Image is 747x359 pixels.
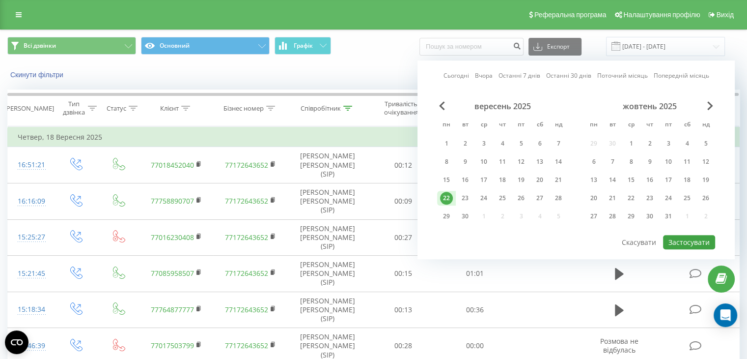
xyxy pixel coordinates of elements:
[625,210,637,223] div: 29
[603,209,622,224] div: вт 28 жовт 2025 р.
[533,174,546,186] div: 20
[437,101,568,111] div: вересень 2025
[622,136,640,151] div: ср 1 жовт 2025 р.
[456,191,474,206] div: вт 23 вер 2025 р.
[533,192,546,205] div: 27
[552,137,565,150] div: 7
[493,154,512,169] div: чт 11 вер 2025 р.
[301,104,341,113] div: Співробітник
[546,71,591,81] a: Останні 30 днів
[459,174,471,186] div: 16
[625,192,637,205] div: 22
[498,71,540,81] a: Останні 7 днів
[625,137,637,150] div: 1
[368,183,439,219] td: 00:09
[151,269,194,278] a: 77085958507
[606,174,619,186] div: 14
[659,154,678,169] div: пт 10 жовт 2025 р.
[275,37,331,55] button: Графік
[584,154,603,169] div: пн 6 жовт 2025 р.
[552,192,565,205] div: 28
[622,191,640,206] div: ср 22 жовт 2025 р.
[514,118,528,133] abbr: п’ятниця
[530,191,549,206] div: сб 27 вер 2025 р.
[475,71,493,81] a: Вчора
[368,219,439,256] td: 00:27
[659,173,678,187] div: пт 17 жовт 2025 р.
[439,118,454,133] abbr: понеділок
[368,147,439,183] td: 00:12
[477,155,490,168] div: 10
[717,11,734,19] span: Вихід
[584,173,603,187] div: пн 13 жовт 2025 р.
[659,209,678,224] div: пт 31 жовт 2025 р.
[456,154,474,169] div: вт 9 вер 2025 р.
[662,192,675,205] div: 24
[493,173,512,187] div: чт 18 вер 2025 р.
[600,336,638,355] span: Розмова не відбулась
[662,174,675,186] div: 17
[533,137,546,150] div: 6
[512,173,530,187] div: пт 19 вер 2025 р.
[477,137,490,150] div: 3
[606,155,619,168] div: 7
[18,300,44,319] div: 15:18:34
[160,104,179,113] div: Клієнт
[151,305,194,314] a: 77764877777
[437,173,456,187] div: пн 15 вер 2025 р.
[549,154,568,169] div: нд 14 вер 2025 р.
[587,155,600,168] div: 6
[643,137,656,150] div: 2
[440,210,453,223] div: 29
[714,303,737,327] div: Open Intercom Messenger
[623,11,700,19] span: Налаштування профілю
[368,292,439,328] td: 00:13
[440,174,453,186] div: 15
[549,136,568,151] div: нд 7 вер 2025 р.
[151,233,194,242] a: 77016230408
[456,209,474,224] div: вт 30 вер 2025 р.
[678,191,696,206] div: сб 25 жовт 2025 р.
[622,154,640,169] div: ср 8 жовт 2025 р.
[459,192,471,205] div: 23
[662,210,675,223] div: 31
[496,192,509,205] div: 25
[606,192,619,205] div: 21
[225,160,268,170] a: 77172643652
[549,173,568,187] div: нд 21 вер 2025 р.
[515,137,527,150] div: 5
[288,256,368,292] td: [PERSON_NAME] [PERSON_NAME] (SIP)
[699,174,712,186] div: 19
[151,196,194,206] a: 77758890707
[552,155,565,168] div: 14
[368,256,439,292] td: 00:15
[437,191,456,206] div: пн 22 вер 2025 р.
[640,173,659,187] div: чт 16 жовт 2025 р.
[439,101,445,110] span: Previous Month
[622,209,640,224] div: ср 29 жовт 2025 р.
[699,192,712,205] div: 26
[584,191,603,206] div: пн 20 жовт 2025 р.
[7,70,68,79] button: Скинути фільтри
[459,155,471,168] div: 9
[661,118,676,133] abbr: п’ятниця
[456,136,474,151] div: вт 2 вер 2025 р.
[477,174,490,186] div: 17
[584,209,603,224] div: пн 27 жовт 2025 р.
[225,269,268,278] a: 77172643652
[515,174,527,186] div: 19
[377,100,426,117] div: Тривалість очікування
[151,341,194,350] a: 77017503799
[662,155,675,168] div: 10
[587,192,600,205] div: 20
[223,104,264,113] div: Бізнес номер
[696,136,715,151] div: нд 5 жовт 2025 р.
[7,37,136,55] button: Всі дзвінки
[603,154,622,169] div: вт 7 жовт 2025 р.
[474,136,493,151] div: ср 3 вер 2025 р.
[707,101,713,110] span: Next Month
[640,154,659,169] div: чт 9 жовт 2025 р.
[496,155,509,168] div: 11
[597,71,648,81] a: Поточний місяць
[459,137,471,150] div: 2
